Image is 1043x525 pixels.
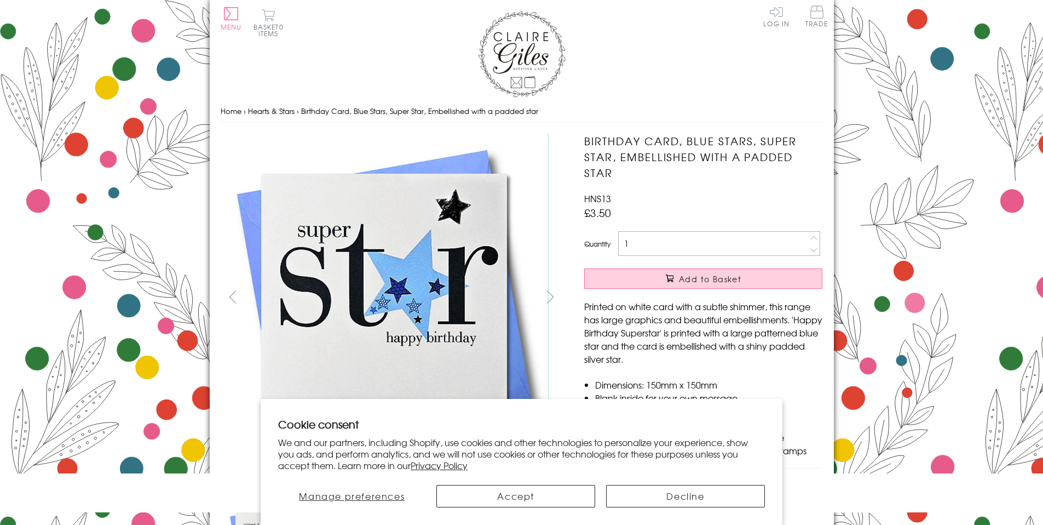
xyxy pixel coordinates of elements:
span: HNS13 [584,192,611,205]
span: £3.50 [584,205,611,220]
button: Accept [436,485,595,507]
img: Claire Giles Greetings Cards [478,11,566,98]
span: › [297,106,299,116]
span: › [244,106,246,116]
a: Trade [805,5,828,29]
button: prev [221,284,245,309]
span: 0 items [258,22,284,38]
button: Add to Basket [584,269,822,289]
button: Manage preferences [278,485,425,507]
h1: Birthday Card, Blue Stars, Super Star, Embellished with a padded star [584,133,822,180]
a: Hearts & Stars [248,106,295,116]
a: Privacy Policy [411,459,468,472]
p: Printed on white card with a subtle shimmer, this range has large graphics and beautiful embellis... [584,300,822,366]
button: Menu [221,7,242,30]
button: next [538,284,562,309]
span: Add to Basket [679,273,741,284]
span: Menu [221,22,242,32]
a: Home [221,106,241,116]
p: We and our partners, including Shopify, use cookies and other technologies to personalize your ex... [278,437,765,471]
button: Decline [606,485,765,507]
h2: Cookie consent [278,416,765,432]
img: Birthday Card, Blue Stars, Super Star, Embellished with a padded star [562,133,891,462]
button: Basket0 items [253,9,284,37]
label: Quantity [584,239,610,249]
img: Birthday Card, Blue Stars, Super Star, Embellished with a padded star [220,133,549,461]
span: Manage preferences [299,489,405,503]
span: Birthday Card, Blue Stars, Super Star, Embellished with a padded star [301,106,538,116]
nav: breadcrumbs [221,100,823,123]
li: Dimensions: 150mm x 150mm [595,378,822,391]
li: Blank inside for your own message [595,391,822,404]
span: Trade [805,5,828,27]
a: Log In [763,5,790,27]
